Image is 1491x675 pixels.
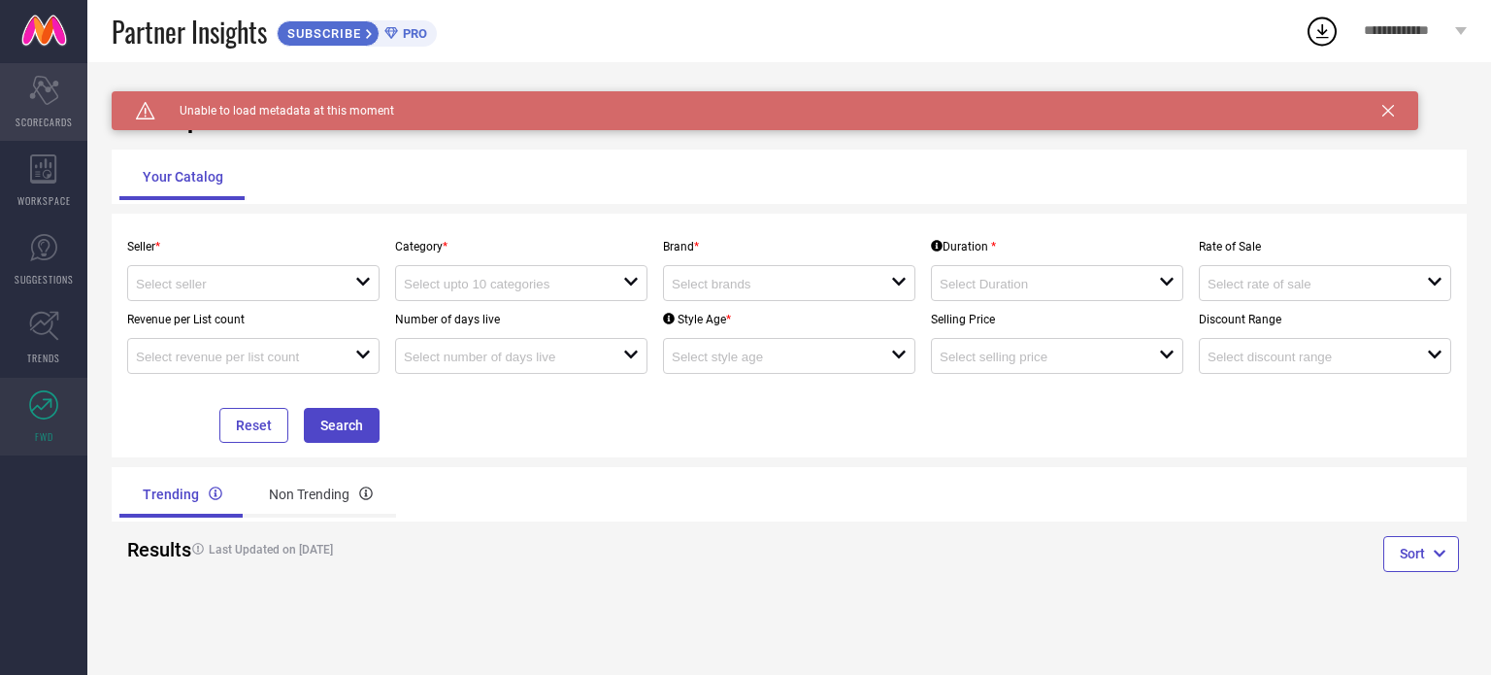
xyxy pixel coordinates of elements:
[398,26,427,41] span: PRO
[1199,313,1451,326] p: Discount Range
[672,277,869,291] input: Select brands
[119,471,246,518] div: Trending
[304,408,380,443] button: Search
[931,313,1183,326] p: Selling Price
[1305,14,1340,49] div: Open download list
[395,240,647,253] p: Category
[246,471,396,518] div: Non Trending
[119,153,247,200] div: Your Catalog
[940,350,1137,364] input: Select selling price
[155,104,394,118] span: Unable to load metadata at this moment
[127,538,167,561] h2: Results
[931,240,996,253] div: Duration
[663,240,915,253] p: Brand
[1208,277,1405,291] input: Select rate of sale
[35,429,53,444] span: FWD
[1199,240,1451,253] p: Rate of Sale
[136,350,333,364] input: Select revenue per list count
[219,408,288,443] button: Reset
[27,351,60,365] span: TRENDS
[940,277,1137,291] input: Select Duration
[182,543,718,557] h4: Last Updated on [DATE]
[127,240,380,253] p: Seller
[672,350,869,364] input: Select style age
[1383,536,1459,571] button: Sort
[16,115,73,129] span: SCORECARDS
[127,313,380,326] p: Revenue per List count
[277,16,437,47] a: SUBSCRIBEPRO
[1208,350,1405,364] input: Select discount range
[15,272,74,287] span: SUGGESTIONS
[404,350,601,364] input: Select number of days live
[663,313,731,326] div: Style Age
[112,12,267,51] span: Partner Insights
[395,313,647,326] p: Number of days live
[17,193,71,208] span: WORKSPACE
[278,26,366,41] span: SUBSCRIBE
[404,277,601,291] input: Select upto 10 categories
[136,277,333,291] input: Select seller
